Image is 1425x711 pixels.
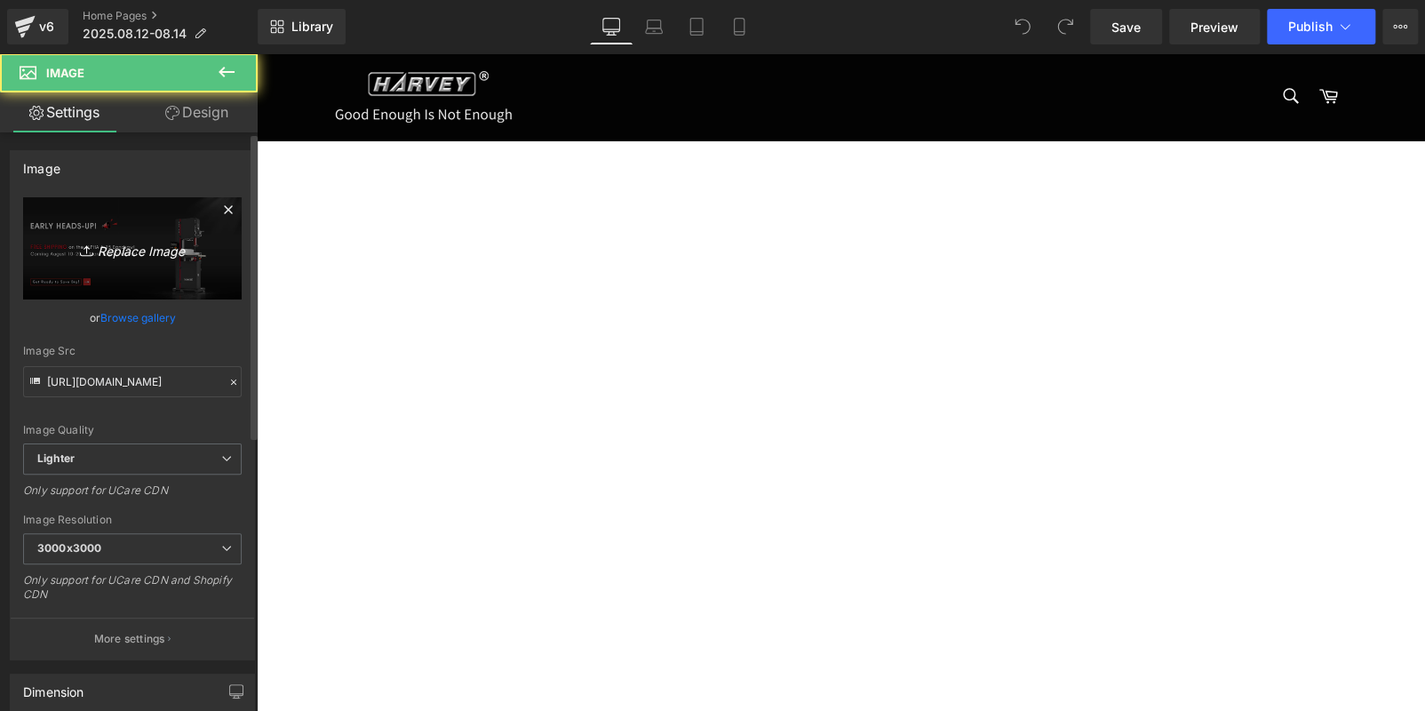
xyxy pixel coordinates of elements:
a: SERIES [180,88,268,142]
b: Lighter [37,451,75,465]
span: Publish [1288,20,1333,34]
div: Image Src [23,345,242,357]
div: Image Resolution [23,514,242,526]
span: Library [291,19,333,35]
input: Link [23,366,242,397]
b: 3000x3000 [37,541,101,555]
span: 2025.08.12-08.14 [83,27,187,41]
a: New Library [258,9,346,44]
a: v6 [7,9,68,44]
a: ACCESSORIES [272,88,406,142]
a: Preview [1169,9,1260,44]
div: Only support for UCare CDN [23,483,242,509]
span: Save [1111,18,1141,36]
p: More settings [94,631,165,647]
div: Image [23,151,60,176]
button: Undo [1005,9,1040,44]
span: Preview [1190,18,1238,36]
div: or [23,308,242,327]
a: Home Pages [83,9,258,23]
a: Mobile [718,9,760,44]
button: More [1382,9,1418,44]
a: Desktop [590,9,633,44]
a: Laptop [633,9,675,44]
img: Harvey Woodworking [78,18,256,69]
a: ABOUT US [410,88,521,142]
div: Image Quality [23,424,242,436]
button: More settings [11,618,254,659]
span: Image [46,66,84,80]
div: v6 [36,15,58,38]
a: Tablet [675,9,718,44]
div: Only support for UCare CDN and Shopify CDN [23,573,242,613]
button: Publish [1267,9,1375,44]
a: Browse gallery [100,302,176,333]
a: Account [1037,89,1100,141]
a: SUPPORT [525,88,632,142]
i: Replace Image [61,237,203,260]
a: Design [132,92,261,132]
button: Redo [1047,9,1083,44]
a: PRODUCTS [60,88,177,142]
div: Dimension [23,675,84,699]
